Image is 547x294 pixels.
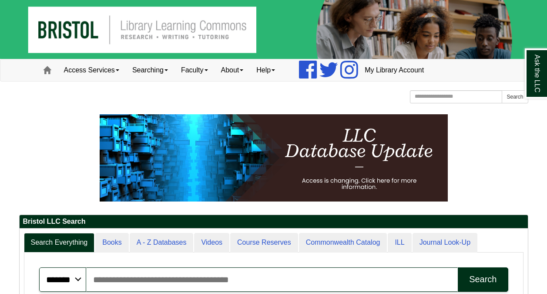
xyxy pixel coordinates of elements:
[126,59,175,81] a: Searching
[100,114,448,202] img: HTML tutorial
[458,267,508,292] button: Search
[502,90,528,103] button: Search
[194,233,229,253] a: Videos
[215,59,250,81] a: About
[24,233,95,253] a: Search Everything
[230,233,298,253] a: Course Reserves
[388,233,411,253] a: ILL
[20,215,528,229] h2: Bristol LLC Search
[299,233,387,253] a: Commonwealth Catalog
[175,59,215,81] a: Faculty
[57,59,126,81] a: Access Services
[250,59,282,81] a: Help
[413,233,477,253] a: Journal Look-Up
[469,274,497,284] div: Search
[130,233,194,253] a: A - Z Databases
[358,59,430,81] a: My Library Account
[95,233,128,253] a: Books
